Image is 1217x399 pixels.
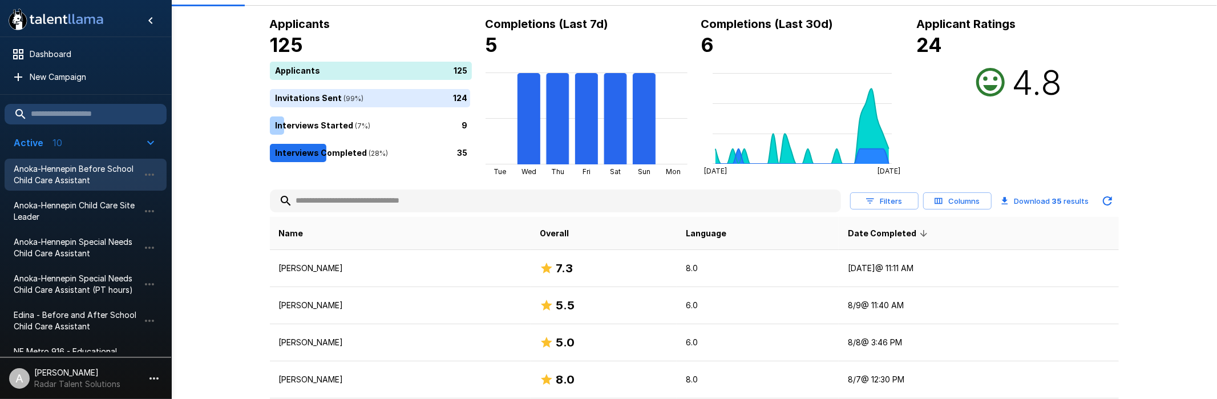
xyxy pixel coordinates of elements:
[686,227,726,240] span: Language
[458,147,468,159] p: 35
[701,17,834,31] b: Completions (Last 30d)
[686,300,830,311] p: 6.0
[279,263,521,274] p: [PERSON_NAME]
[551,167,564,176] tspan: Thu
[556,370,575,389] h6: 8.0
[917,17,1016,31] b: Applicant Ratings
[704,167,727,175] tspan: [DATE]
[610,167,621,176] tspan: Sat
[996,190,1094,212] button: Download 35 results
[494,167,506,176] tspan: Tue
[839,361,1119,398] td: 8/7 @ 12:30 PM
[486,17,609,31] b: Completions (Last 7d)
[1096,190,1119,212] button: Updated Today - 10:23 AM
[1052,196,1062,205] b: 35
[279,337,521,348] p: [PERSON_NAME]
[665,167,680,176] tspan: Mon
[638,167,650,176] tspan: Sun
[270,33,304,57] b: 125
[556,259,573,277] h6: 7.3
[839,287,1119,324] td: 8/9 @ 11:40 AM
[486,33,498,57] b: 5
[839,250,1119,287] td: [DATE] @ 11:11 AM
[839,324,1119,361] td: 8/8 @ 3:46 PM
[686,337,830,348] p: 6.0
[279,300,521,311] p: [PERSON_NAME]
[686,374,830,385] p: 8.0
[877,167,900,175] tspan: [DATE]
[279,374,521,385] p: [PERSON_NAME]
[270,17,330,31] b: Applicants
[923,192,992,210] button: Columns
[556,296,575,315] h6: 5.5
[850,192,919,210] button: Filters
[1012,62,1062,103] h2: 4.8
[701,33,714,57] b: 6
[462,119,468,131] p: 9
[454,92,468,104] p: 124
[279,227,304,240] span: Name
[540,227,569,240] span: Overall
[848,227,931,240] span: Date Completed
[917,33,943,57] b: 24
[454,65,468,76] p: 125
[521,167,536,176] tspan: Wed
[686,263,830,274] p: 8.0
[556,333,575,352] h6: 5.0
[583,167,591,176] tspan: Fri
